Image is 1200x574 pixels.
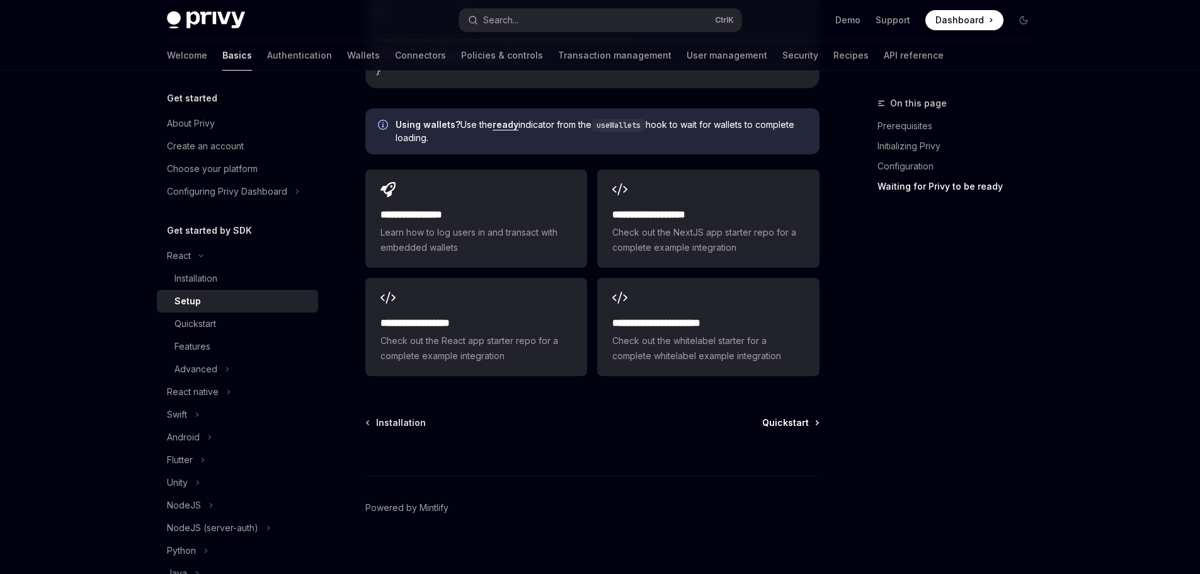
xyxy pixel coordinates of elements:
a: Installation [157,267,318,290]
span: Check out the whitelabel starter for a complete whitelabel example integration [612,333,804,364]
div: Swift [167,407,187,422]
span: Installation [376,416,426,429]
div: Quickstart [174,316,216,331]
div: Choose your platform [167,161,258,176]
div: NodeJS (server-auth) [167,520,258,536]
strong: Using wallets? [396,119,460,130]
a: Powered by Mintlify [365,502,449,514]
a: Wallets [347,40,380,71]
a: Features [157,335,318,358]
a: Transaction management [558,40,671,71]
a: API reference [884,40,944,71]
button: Toggle dark mode [1014,10,1034,30]
a: About Privy [157,112,318,135]
a: Connectors [395,40,446,71]
svg: Info [378,120,391,132]
img: dark logo [167,11,245,29]
button: Search...CtrlK [459,9,741,32]
div: React native [167,384,219,399]
span: Ctrl K [715,15,734,25]
div: React [167,248,191,263]
h5: Get started [167,91,217,106]
div: Android [167,430,200,445]
a: **** **** **** *Learn how to log users in and transact with embedded wallets [365,169,587,268]
div: Installation [174,271,217,286]
a: User management [687,40,767,71]
div: About Privy [167,116,215,131]
span: Check out the NextJS app starter repo for a complete example integration [612,225,804,255]
div: NodeJS [167,498,201,513]
span: Quickstart [762,416,809,429]
a: Prerequisites [877,116,1044,136]
div: Features [174,339,210,354]
div: Create an account [167,139,244,154]
a: Installation [367,416,426,429]
span: Learn how to log users in and transact with embedded wallets [380,225,572,255]
div: Flutter [167,452,193,468]
a: Quickstart [157,313,318,335]
a: Quickstart [762,416,818,429]
a: **** **** **** ***Check out the React app starter repo for a complete example integration [365,278,587,376]
a: Security [782,40,818,71]
div: Search... [483,13,518,28]
a: Recipes [833,40,869,71]
a: Choose your platform [157,158,318,180]
a: Demo [835,14,860,26]
a: Initializing Privy [877,136,1044,156]
span: Use the indicator from the hook to wait for wallets to complete loading. [396,118,807,144]
div: Python [167,543,196,558]
div: Setup [174,294,201,309]
a: **** **** **** **** ***Check out the whitelabel starter for a complete whitelabel example integra... [597,278,819,376]
div: Advanced [174,362,217,377]
a: Support [876,14,910,26]
a: Authentication [267,40,332,71]
a: Dashboard [925,10,1003,30]
h5: Get started by SDK [167,223,252,238]
a: Waiting for Privy to be ready [877,176,1044,197]
span: On this page [890,96,947,111]
a: **** **** **** ****Check out the NextJS app starter repo for a complete example integration [597,169,819,268]
a: ready [493,119,518,130]
a: Welcome [167,40,207,71]
code: useWallets [591,119,646,132]
a: Setup [157,290,318,313]
a: Create an account [157,135,318,158]
a: Configuration [877,156,1044,176]
a: Policies & controls [461,40,543,71]
span: } [376,66,381,77]
div: Configuring Privy Dashboard [167,184,287,199]
span: Dashboard [935,14,984,26]
span: Check out the React app starter repo for a complete example integration [380,333,572,364]
div: Unity [167,475,188,490]
a: Basics [222,40,252,71]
